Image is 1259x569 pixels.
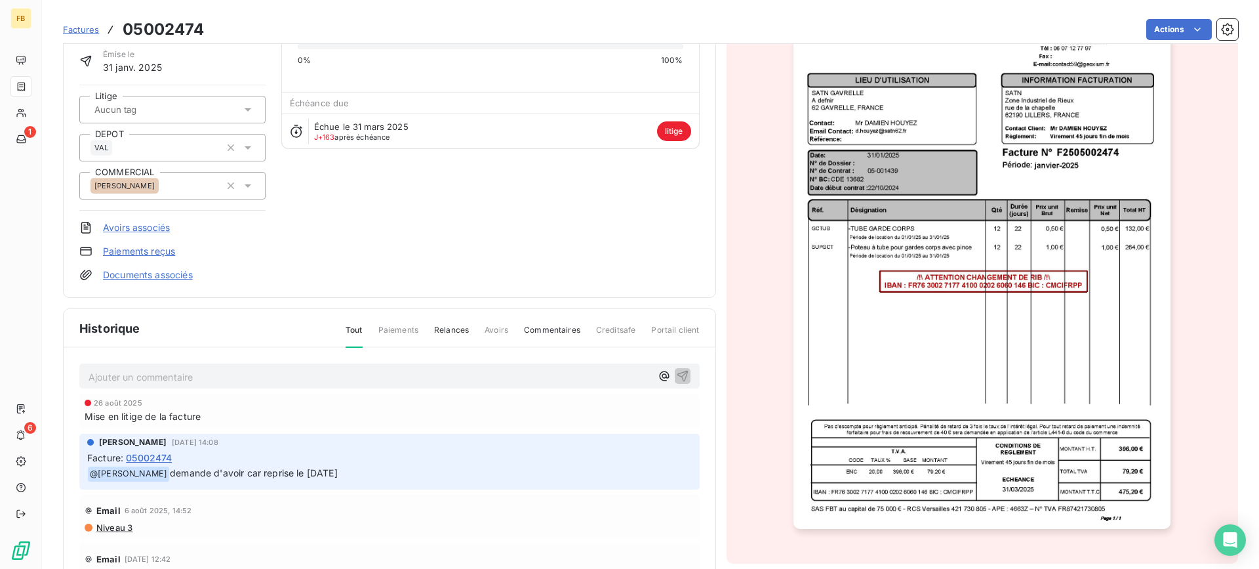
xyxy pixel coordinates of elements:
[170,467,338,478] span: demande d'avoir car reprise le [DATE]
[1146,19,1212,40] button: Actions
[172,438,218,446] span: [DATE] 14:08
[96,554,121,564] span: Email
[103,49,162,60] span: Émise le
[314,133,335,142] span: J+163
[524,324,580,347] span: Commentaires
[434,324,469,347] span: Relances
[103,245,175,258] a: Paiements reçus
[125,555,171,563] span: [DATE] 12:42
[63,24,99,35] span: Factures
[378,324,418,347] span: Paiements
[88,467,169,482] span: @ [PERSON_NAME]
[95,522,132,533] span: Niveau 3
[10,8,31,29] div: FB
[103,60,162,74] span: 31 janv. 2025
[314,121,409,132] span: Échue le 31 mars 2025
[298,54,311,66] span: 0%
[94,144,108,152] span: VAL
[94,399,142,407] span: 26 août 2025
[94,182,155,190] span: [PERSON_NAME]
[96,505,121,516] span: Email
[314,133,390,141] span: après échéance
[85,410,201,423] span: Mise en litige de la facture
[661,54,683,66] span: 100%
[657,121,691,141] span: litige
[485,324,508,347] span: Avoirs
[651,324,699,347] span: Portail client
[79,320,140,337] span: Historique
[10,540,31,561] img: Logo LeanPay
[24,422,36,434] span: 6
[1214,524,1246,556] div: Open Intercom Messenger
[346,324,363,348] span: Tout
[126,451,172,465] span: 05002474
[99,436,167,448] span: [PERSON_NAME]
[123,18,204,41] h3: 05002474
[93,104,172,116] input: Aucun tag
[24,126,36,138] span: 1
[103,221,170,234] a: Avoirs associés
[63,23,99,36] a: Factures
[103,268,193,282] a: Documents associés
[87,451,123,465] span: Facture :
[125,507,192,515] span: 6 août 2025, 14:52
[290,98,350,108] span: Échéance due
[596,324,636,347] span: Creditsafe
